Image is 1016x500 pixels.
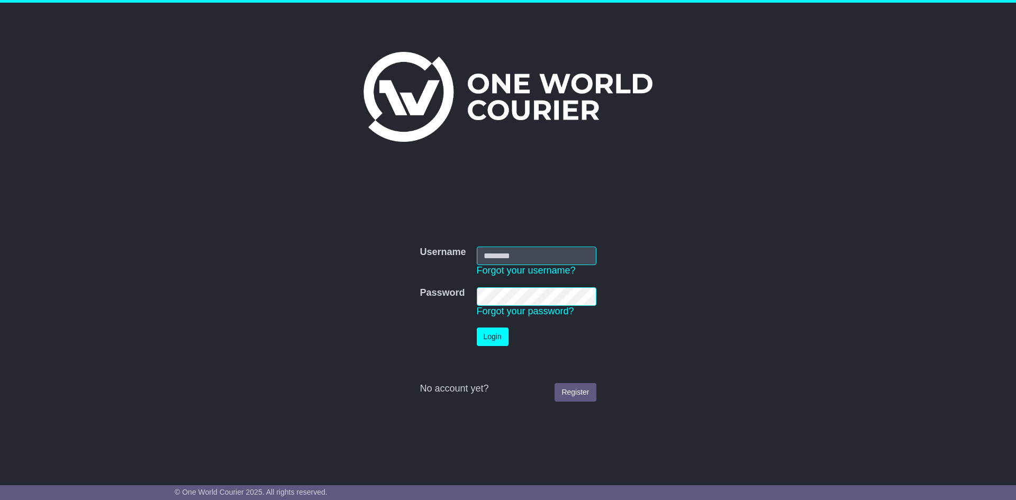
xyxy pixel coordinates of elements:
label: Password [420,287,465,299]
span: © One World Courier 2025. All rights reserved. [175,488,328,496]
div: No account yet? [420,383,596,395]
img: One World [364,52,652,142]
label: Username [420,247,466,258]
button: Login [477,328,509,346]
a: Forgot your username? [477,265,576,276]
a: Register [555,383,596,402]
a: Forgot your password? [477,306,574,316]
